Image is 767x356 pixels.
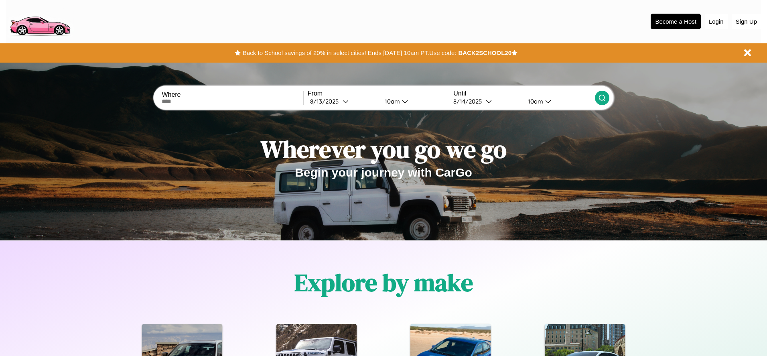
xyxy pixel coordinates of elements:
button: 10am [521,97,595,106]
label: From [308,90,449,97]
label: Where [162,91,303,98]
h1: Explore by make [294,266,473,299]
button: Become a Host [651,14,701,29]
div: 10am [381,98,402,105]
button: Back to School savings of 20% in select cities! Ends [DATE] 10am PT.Use code: [241,47,458,59]
img: logo [6,4,74,38]
div: 8 / 14 / 2025 [453,98,486,105]
button: Sign Up [732,14,761,29]
button: 8/13/2025 [308,97,378,106]
div: 8 / 13 / 2025 [310,98,343,105]
label: Until [453,90,595,97]
b: BACK2SCHOOL20 [458,49,511,56]
div: 10am [524,98,545,105]
button: Login [705,14,728,29]
button: 10am [378,97,449,106]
